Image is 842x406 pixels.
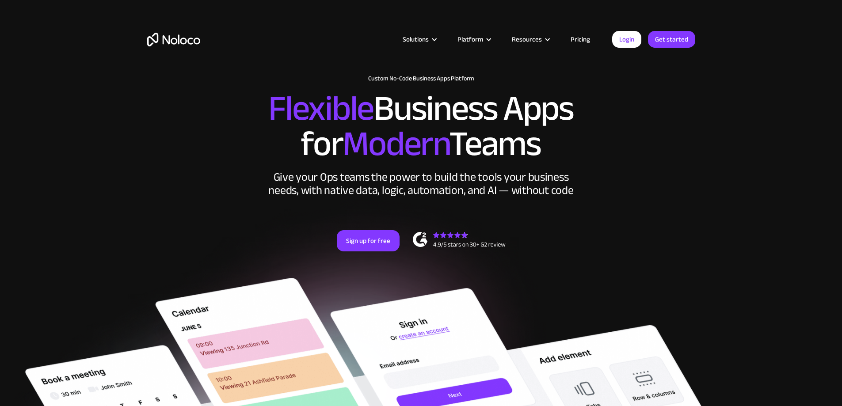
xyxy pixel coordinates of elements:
h2: Business Apps for Teams [147,91,695,162]
a: Get started [648,31,695,48]
span: Flexible [268,76,373,141]
a: Pricing [560,34,601,45]
div: Platform [457,34,483,45]
span: Modern [343,111,449,177]
a: Login [612,31,641,48]
div: Resources [501,34,560,45]
a: Sign up for free [337,230,400,251]
div: Solutions [392,34,446,45]
div: Give your Ops teams the power to build the tools your business needs, with native data, logic, au... [267,171,576,197]
a: home [147,33,200,46]
div: Platform [446,34,501,45]
div: Resources [512,34,542,45]
div: Solutions [403,34,429,45]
